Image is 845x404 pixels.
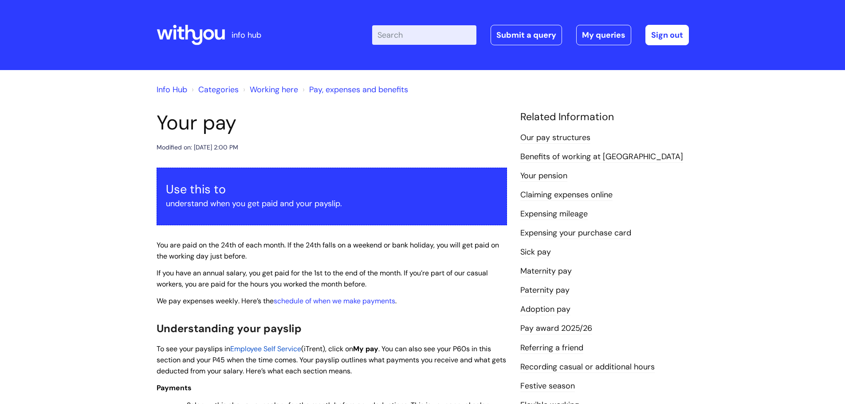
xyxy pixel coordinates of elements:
[198,84,239,95] a: Categories
[157,383,192,392] span: Payments
[250,84,298,95] a: Working here
[166,196,498,211] p: understand when you get paid and your payslip.
[520,380,575,392] a: Festive season
[157,344,506,376] span: . You can also see your P60s in this section and your P45 when the time comes. Your payslip outli...
[157,296,397,306] span: . Here’s the .
[520,151,683,163] a: Benefits of working at [GEOGRAPHIC_DATA]
[520,208,588,220] a: Expensing mileage
[157,322,302,335] span: Understanding your payslip
[520,285,570,296] a: Paternity pay
[520,170,567,182] a: Your pension
[157,296,238,306] span: We pay expenses weekly
[520,266,572,277] a: Maternity pay
[166,182,498,196] h3: Use this to
[520,227,631,239] a: Expensing your purchase card
[520,189,613,201] a: Claiming expenses online
[520,247,551,258] a: Sick pay
[576,25,631,45] a: My queries
[301,344,353,353] span: (iTrent), click on
[189,82,239,97] li: Solution home
[491,25,562,45] a: Submit a query
[157,240,499,261] span: You are paid on the 24th of each month. If the 24th falls on a weekend or bank holiday, you will ...
[232,28,261,42] p: info hub
[274,296,395,306] a: schedule of when we make payments
[520,304,570,315] a: Adoption pay
[353,344,378,353] span: My pay
[520,323,592,334] a: Pay award 2025/26
[157,84,187,95] a: Info Hub
[645,25,689,45] a: Sign out
[372,25,476,45] input: Search
[309,84,408,95] a: Pay, expenses and benefits
[520,342,583,354] a: Referring a friend
[520,361,655,373] a: Recording casual or additional hours
[230,344,301,353] a: Employee Self Service
[157,268,488,289] span: If you have an annual salary, you get paid for the 1st to the end of the month. If you’re part of...
[241,82,298,97] li: Working here
[157,111,507,135] h1: Your pay
[157,344,230,353] span: To see your payslips in
[520,111,689,123] h4: Related Information
[520,132,590,144] a: Our pay structures
[157,142,238,153] div: Modified on: [DATE] 2:00 PM
[372,25,689,45] div: | -
[300,82,408,97] li: Pay, expenses and benefits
